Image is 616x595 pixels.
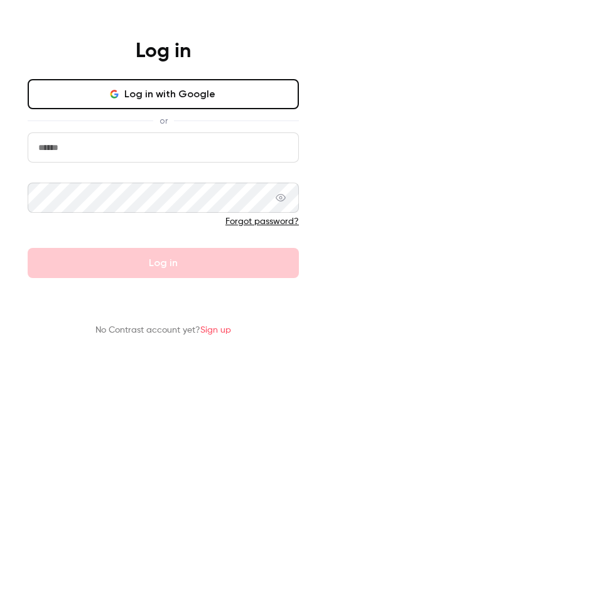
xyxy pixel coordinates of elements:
p: No Contrast account yet? [95,324,231,337]
a: Sign up [200,326,231,335]
span: or [153,114,174,127]
a: Forgot password? [225,217,299,226]
button: Log in with Google [28,79,299,109]
h4: Log in [136,39,191,64]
